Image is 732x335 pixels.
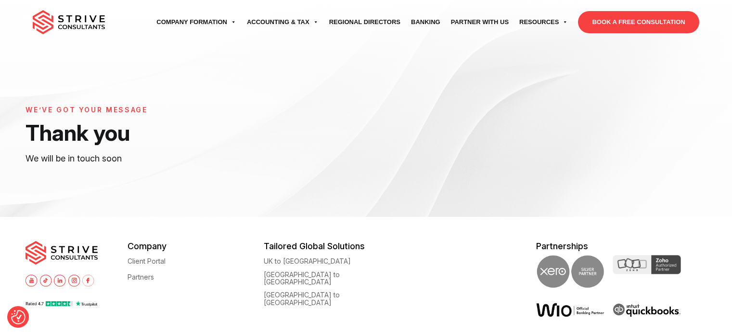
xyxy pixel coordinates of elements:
a: [GEOGRAPHIC_DATA] to [GEOGRAPHIC_DATA] [264,271,400,286]
a: [GEOGRAPHIC_DATA] to [GEOGRAPHIC_DATA] [264,291,400,306]
h1: Thank you [26,119,318,147]
a: Resources [514,9,573,36]
img: Revisit consent button [11,310,26,324]
h5: Company [128,241,264,251]
a: Partner with Us [446,9,514,36]
p: We will be in touch soon [26,151,318,166]
img: main-logo.svg [33,10,105,34]
a: Client Portal [128,257,166,265]
h5: Tailored Global Solutions [264,241,400,251]
a: BOOK A FREE CONSULTATION [578,11,699,33]
a: UK to [GEOGRAPHIC_DATA] [264,257,351,265]
h6: WE’VE GOT YOUR MESSAGE [26,106,318,114]
button: Consent Preferences [11,310,26,324]
a: Banking [406,9,446,36]
img: Wio Offical Banking Partner [536,303,604,317]
a: Accounting & Tax [242,9,324,36]
img: intuit quickbooks [613,303,681,318]
a: Company Formation [151,9,242,36]
a: Regional Directors [324,9,406,36]
h5: Partnerships [536,241,706,251]
img: Zoho Partner [613,255,681,274]
img: main-logo.svg [26,241,98,265]
a: Partners [128,273,154,281]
